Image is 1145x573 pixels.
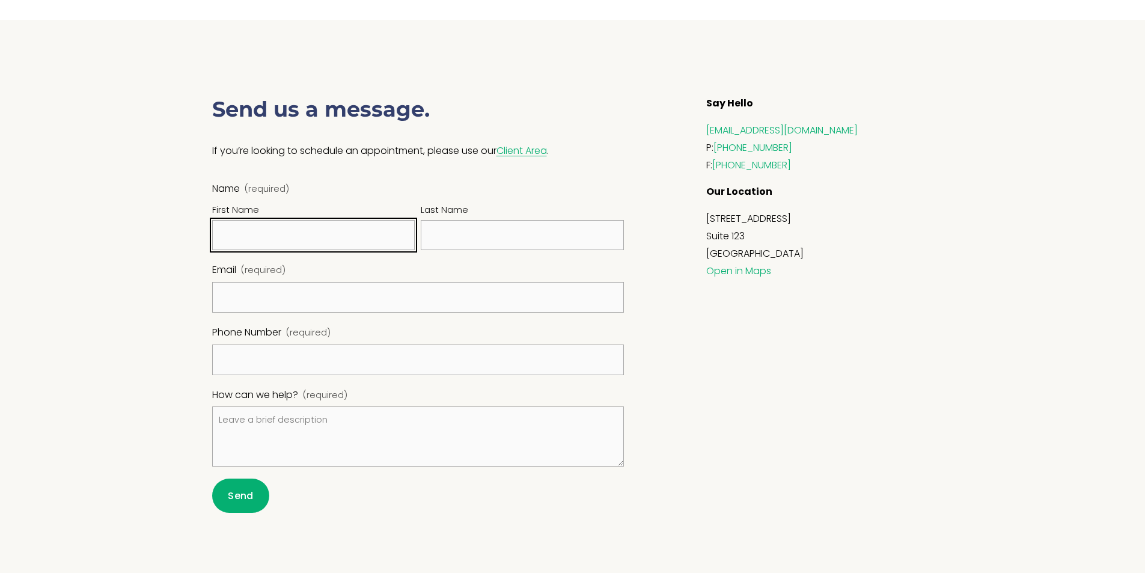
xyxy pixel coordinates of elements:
span: (required) [245,186,289,194]
a: [PHONE_NUMBER] [713,141,792,156]
span: Send [228,489,253,503]
a: Client Area [496,144,547,159]
span: Name [212,181,240,198]
span: (required) [241,263,285,279]
strong: Our Location [706,184,772,201]
span: (required) [303,388,347,404]
div: First Name [212,203,415,220]
a: Open in Maps [706,264,771,280]
a: [EMAIL_ADDRESS][DOMAIN_NAME] [706,123,858,139]
p: P: F: [706,123,933,174]
p: [STREET_ADDRESS] Suite 123 [GEOGRAPHIC_DATA] [706,211,933,280]
button: SendSend [212,479,270,513]
a: [PHONE_NUMBER] [712,158,791,174]
span: Email [212,262,236,280]
span: How can we help? [212,387,298,405]
span: Phone Number [212,325,281,342]
h3: Send us a message. [212,96,624,124]
strong: Say Hello [706,96,753,112]
div: Last Name [421,203,624,220]
p: If you’re looking to schedule an appointment, please use our . [212,143,624,161]
span: (required) [286,329,331,338]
